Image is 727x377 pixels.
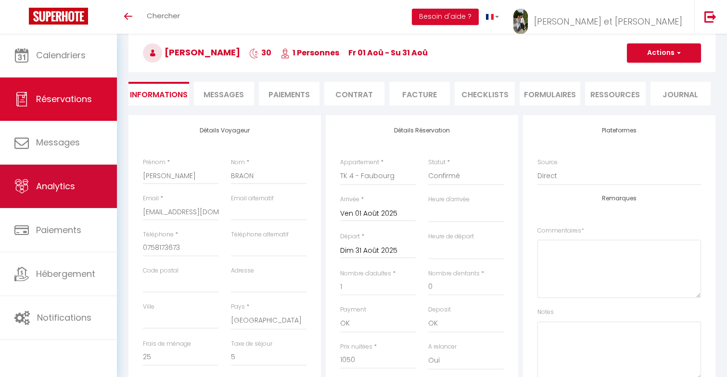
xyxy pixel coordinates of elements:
label: Source [537,158,558,167]
label: Ville [143,302,154,312]
label: Notes [537,308,554,317]
label: Adresse [231,266,254,275]
span: Chercher [147,11,180,21]
span: Réservations [36,93,92,105]
span: 1 Personnes [281,47,339,58]
label: Prénom [143,158,166,167]
label: Nom [231,158,245,167]
button: Actions [627,43,701,63]
li: FORMULAIRES [520,82,580,105]
label: Taxe de séjour [231,339,272,349]
label: Email [143,194,159,203]
span: Hébergement [36,268,95,280]
li: Contrat [324,82,385,105]
li: Ressources [585,82,646,105]
label: Commentaires [537,226,584,235]
label: A relancer [428,342,457,351]
label: Téléphone [143,230,174,239]
li: Informations [128,82,189,105]
span: Fr 01 Aoû - Su 31 Aoû [348,47,428,58]
label: Téléphone alternatif [231,230,289,239]
label: Appartement [340,158,379,167]
label: Départ [340,232,360,241]
li: CHECKLISTS [455,82,515,105]
label: Frais de ménage [143,339,191,349]
label: Pays [231,302,245,312]
label: Heure d'arrivée [428,195,470,204]
span: Paiements [36,224,81,236]
span: [PERSON_NAME] et [PERSON_NAME] [534,15,682,27]
label: Nombre d'adultes [340,269,391,278]
label: Code postal [143,266,179,275]
button: Besoin d'aide ? [412,9,479,25]
span: Messages [204,89,244,100]
h4: Détails Voyageur [143,127,306,134]
label: Nombre d'enfants [428,269,480,278]
label: Email alternatif [231,194,274,203]
label: Statut [428,158,446,167]
img: logout [704,11,716,23]
label: Heure de départ [428,232,474,241]
label: Deposit [428,305,451,314]
li: Journal [650,82,711,105]
span: 30 [249,47,271,58]
h4: Plateformes [537,127,701,134]
span: Messages [36,136,80,148]
li: Paiements [259,82,319,105]
label: Arrivée [340,195,359,204]
li: Facture [389,82,450,105]
label: Prix nuitées [340,342,372,351]
label: Payment [340,305,366,314]
button: Ouvrir le widget de chat LiveChat [8,4,37,33]
img: Super Booking [29,8,88,25]
h4: Détails Réservation [340,127,504,134]
span: Analytics [36,180,75,192]
span: Calendriers [36,49,86,61]
h4: Remarques [537,195,701,202]
span: Notifications [37,312,91,324]
span: [PERSON_NAME] [143,46,240,58]
img: ... [513,9,528,34]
